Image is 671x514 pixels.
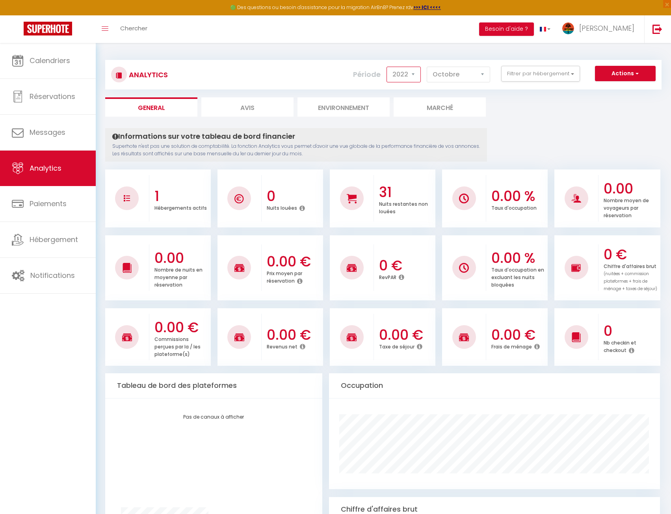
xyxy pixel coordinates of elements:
[491,342,532,350] p: Frais de ménage
[394,97,486,117] li: Marché
[491,203,537,211] p: Taux d'occupation
[297,97,390,117] li: Environnement
[595,66,656,82] button: Actions
[501,66,580,82] button: Filtrer par hébergement
[154,250,209,266] h3: 0.00
[604,196,649,219] p: Nombre moyen de voyageurs par réservation
[30,270,75,280] span: Notifications
[30,163,61,173] span: Analytics
[24,22,72,35] img: Super Booking
[267,253,321,270] h3: 0.00 €
[30,91,75,101] span: Réservations
[267,327,321,343] h3: 0.00 €
[124,195,130,201] img: NO IMAGE
[114,15,153,43] a: Chercher
[112,143,480,158] p: Superhote n'est pas une solution de comptabilité. La fonction Analytics vous permet d'avoir une v...
[267,203,297,211] p: Nuits louées
[413,4,441,11] a: >>> ICI <<<<
[267,268,302,284] p: Prix moyen par réservation
[379,272,396,281] p: RevPAR
[353,66,381,83] label: Période
[379,327,433,343] h3: 0.00 €
[562,22,574,34] img: ...
[329,373,660,398] div: Occupation
[154,319,209,336] h3: 0.00 €
[604,261,657,292] p: Chiffre d'affaires brut
[183,414,244,507] h4: Pas de canaux à afficher
[604,181,658,197] h3: 0.00
[571,263,581,272] img: NO IMAGE
[491,265,544,288] p: Taux d'occupation en excluant les nuits bloquées
[379,257,433,274] h3: 0 €
[604,338,636,354] p: Nb checkin et checkout
[379,184,433,201] h3: 31
[154,334,201,358] p: Commissions perçues par la / les plateforme(s)
[154,265,203,288] p: Nombre de nuits en moyenne par réservation
[30,199,67,209] span: Paiements
[112,132,480,141] h4: Informations sur votre tableau de bord financier
[105,97,197,117] li: General
[579,23,634,33] span: [PERSON_NAME]
[491,250,546,266] h3: 0.00 %
[379,199,428,215] p: Nuits restantes non louées
[154,203,207,211] p: Hébergements actifs
[30,235,78,244] span: Hébergement
[120,24,147,32] span: Chercher
[556,15,644,43] a: ... [PERSON_NAME]
[459,263,469,273] img: NO IMAGE
[127,66,168,84] h3: Analytics
[652,24,662,34] img: logout
[604,271,657,292] span: (nuitées + commission plateformes + frais de ménage + taxes de séjour)
[604,246,658,263] h3: 0 €
[267,342,297,350] p: Revenus net
[379,342,414,350] p: Taxe de séjour
[604,323,658,339] h3: 0
[479,22,534,36] button: Besoin d'aide ?
[267,188,321,205] h3: 0
[105,373,322,398] div: Tableau de bord des plateformes
[30,56,70,65] span: Calendriers
[491,327,546,343] h3: 0.00 €
[154,188,209,205] h3: 1
[201,97,294,117] li: Avis
[491,188,546,205] h3: 0.00 %
[30,127,65,137] span: Messages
